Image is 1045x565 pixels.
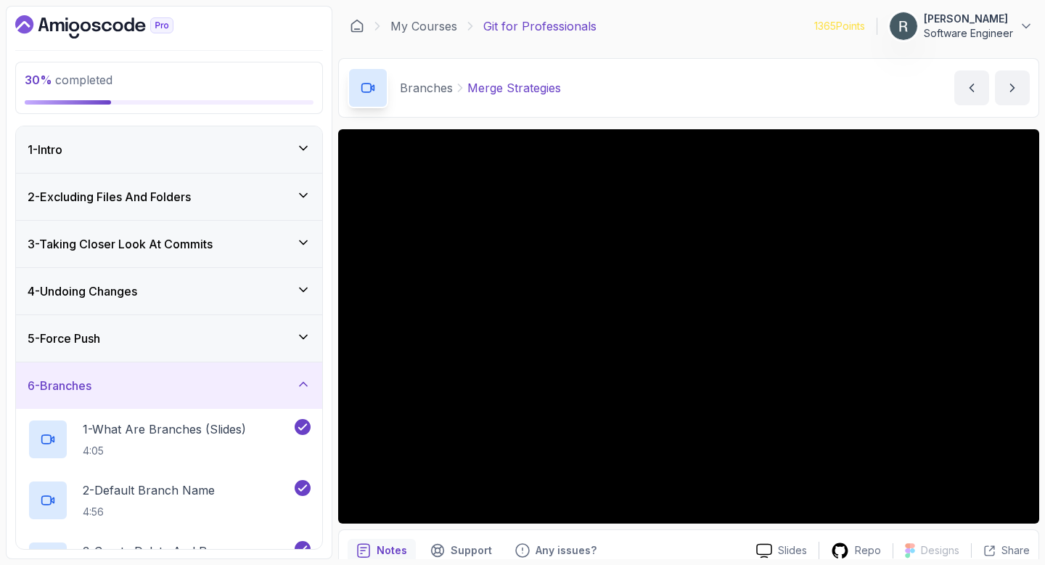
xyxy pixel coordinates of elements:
[15,15,207,38] a: Dashboard
[814,19,865,33] p: 1365 Points
[16,174,322,220] button: 2-Excluding Files And Folders
[921,543,959,558] p: Designs
[1001,543,1030,558] p: Share
[25,73,112,87] span: completed
[890,12,917,40] img: user profile image
[536,543,597,558] p: Any issues?
[83,481,215,499] p: 2 - Default Branch Name
[28,480,311,521] button: 2-Default Branch Name4:56
[25,73,52,87] span: 30 %
[16,268,322,314] button: 4-Undoing Changes
[350,19,364,33] a: Dashboard
[83,505,215,519] p: 4:56
[377,543,407,558] p: Notes
[28,330,100,347] h3: 5 - Force Push
[995,70,1030,105] button: next content
[28,282,137,300] h3: 4 - Undoing Changes
[954,70,989,105] button: previous content
[338,129,1039,524] iframe: 11 - Merge Strategies
[971,543,1030,558] button: Share
[28,141,62,158] h3: 1 - Intro
[16,221,322,267] button: 3-Taking Closer Look At Commits
[83,444,246,458] p: 4:05
[28,235,213,253] h3: 3 - Taking Closer Look At Commits
[28,419,311,460] button: 1-What Are Branches (Slides)4:05
[819,542,893,560] a: Repo
[855,543,881,558] p: Repo
[16,362,322,409] button: 6-Branches
[83,542,292,560] p: 3 - Create Delete And Raname Branches
[400,79,453,97] p: Branches
[924,12,1013,26] p: [PERSON_NAME]
[483,17,597,35] p: Git for Professionals
[28,188,191,206] h3: 2 - Excluding Files And Folders
[745,543,819,558] a: Slides
[451,543,492,558] p: Support
[348,539,416,562] button: notes button
[467,79,561,97] p: Merge Strategies
[16,315,322,362] button: 5-Force Push
[390,17,457,35] a: My Courses
[16,126,322,173] button: 1-Intro
[778,543,807,558] p: Slides
[889,12,1033,41] button: user profile image[PERSON_NAME]Software Engineer
[924,26,1013,41] p: Software Engineer
[507,539,605,562] button: Feedback button
[28,377,91,394] h3: 6 - Branches
[422,539,501,562] button: Support button
[83,420,246,438] p: 1 - What Are Branches (Slides)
